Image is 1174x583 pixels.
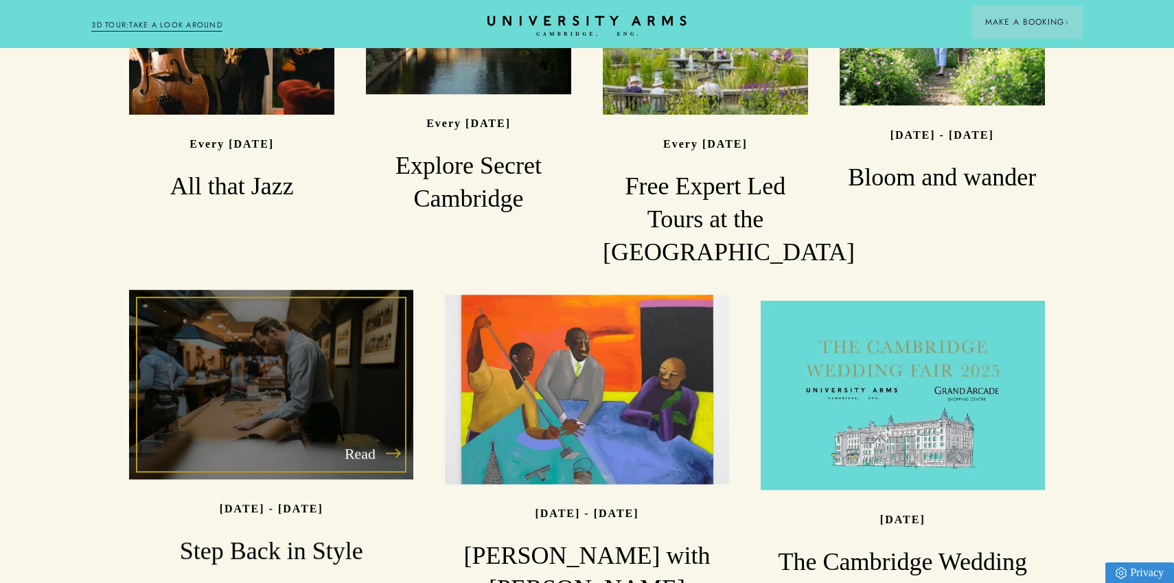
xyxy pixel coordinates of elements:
[880,514,925,525] p: [DATE]
[426,117,511,129] p: Every [DATE]
[1064,20,1069,25] img: Arrow icon
[91,19,222,32] a: 3D TOUR:TAKE A LOOK AROUND
[663,138,748,150] p: Every [DATE]
[603,170,808,269] h3: Free Expert Led Tours at the [GEOGRAPHIC_DATA]
[985,16,1069,28] span: Make a Booking
[840,161,1045,194] h3: Bloom and wander
[1105,562,1174,583] a: Privacy
[487,16,687,37] a: Home
[129,290,413,568] a: Read image-7be44839b400e9dd94b2cafbada34606da4758ad-8368x5584-jpg [DATE] - [DATE] Step Back in Style
[129,535,413,568] h3: Step Back in Style
[890,129,994,141] p: [DATE] - [DATE]
[189,138,274,150] p: Every [DATE]
[220,503,323,514] p: [DATE] - [DATE]
[1116,567,1127,579] img: Privacy
[971,5,1083,38] button: Make a BookingArrow icon
[366,150,571,216] h3: Explore Secret Cambridge
[129,170,334,203] h3: All that Jazz
[535,507,638,519] p: [DATE] - [DATE]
